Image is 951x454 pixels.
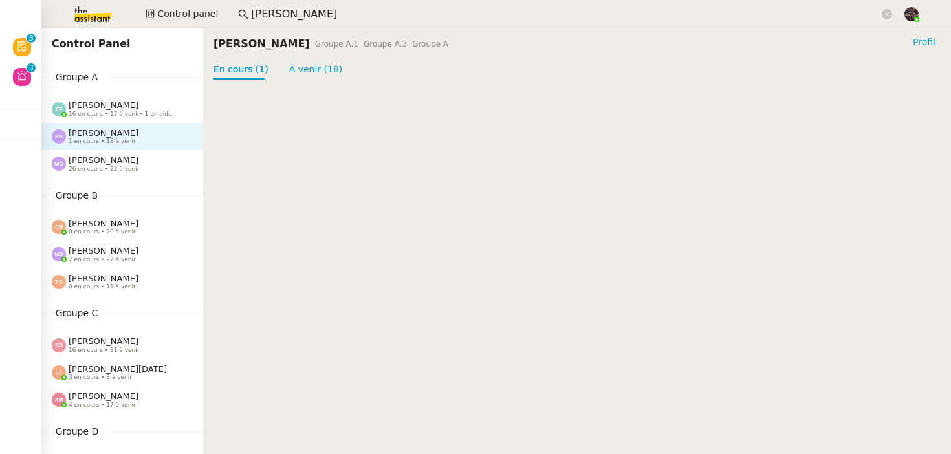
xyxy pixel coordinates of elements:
[41,241,203,268] a: [PERSON_NAME] 7 en cours • 22 à venir
[315,39,358,49] span: Groupe A.1
[28,63,34,75] p: 3
[52,247,66,261] img: svg
[41,268,203,296] a: [PERSON_NAME] 0 en cours • 11 à venir
[52,220,66,234] img: svg
[52,275,66,289] img: svg
[69,402,136,409] span: 4 en cours • 17 à venir
[364,39,407,49] span: Groupe A.3
[69,111,172,118] span: 16 en cours • 17 à venir
[69,219,138,228] span: [PERSON_NAME]
[41,123,203,150] a: [PERSON_NAME] 1 en cours • 18 à venir
[47,70,107,85] span: Groupe A
[908,35,941,49] button: Profil
[27,63,36,72] nz-badge-sup: 3
[251,6,879,23] input: Rechercher
[69,138,136,145] span: 1 en cours • 18 à venir
[412,39,448,49] span: Groupe A
[69,283,136,290] span: 0 en cours • 11 à venir
[213,35,310,53] nz-page-header-title: [PERSON_NAME]
[28,34,34,45] p: 3
[213,64,268,74] a: En cours (1)
[47,306,107,321] span: Groupe C
[69,391,138,401] span: [PERSON_NAME]
[157,6,218,21] span: Control panel
[69,364,167,374] span: [PERSON_NAME][DATE]
[69,155,138,165] span: [PERSON_NAME]
[69,166,139,173] span: 26 en cours • 22 à venir
[27,34,36,43] nz-badge-sup: 3
[69,228,136,235] span: 0 en cours • 20 à venir
[41,150,203,177] a: [PERSON_NAME] 26 en cours • 22 à venir
[69,246,138,255] span: [PERSON_NAME]
[69,274,138,283] span: [PERSON_NAME]
[69,128,138,138] span: [PERSON_NAME]
[904,7,919,21] img: 2af2e8ed-4e7a-4339-b054-92d163d57814
[69,100,138,110] span: [PERSON_NAME]
[41,95,203,122] a: [PERSON_NAME] 16 en cours • 17 à venir• 1 en aide
[52,102,66,116] img: svg
[69,256,136,263] span: 7 en cours • 22 à venir
[52,393,66,407] img: svg
[52,365,66,380] img: svg
[47,188,107,203] span: Groupe B
[41,359,203,386] a: [PERSON_NAME][DATE] 3 en cours • 8 à venir
[52,38,131,50] span: Control Panel
[41,386,203,413] a: [PERSON_NAME] 4 en cours • 17 à venir
[138,5,226,23] button: Control panel
[69,347,139,354] span: 16 en cours • 31 à venir
[52,157,66,171] img: svg
[41,213,203,241] a: [PERSON_NAME] 0 en cours • 20 à venir
[52,129,66,144] img: svg
[289,64,343,74] a: À venir (18)
[41,331,203,358] a: [PERSON_NAME] 16 en cours • 31 à venir
[47,424,107,439] span: Groupe D
[913,36,935,49] span: Profil
[139,111,171,117] span: • 1 en aide
[69,336,138,346] span: [PERSON_NAME]
[69,374,132,381] span: 3 en cours • 8 à venir
[52,338,66,352] img: svg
